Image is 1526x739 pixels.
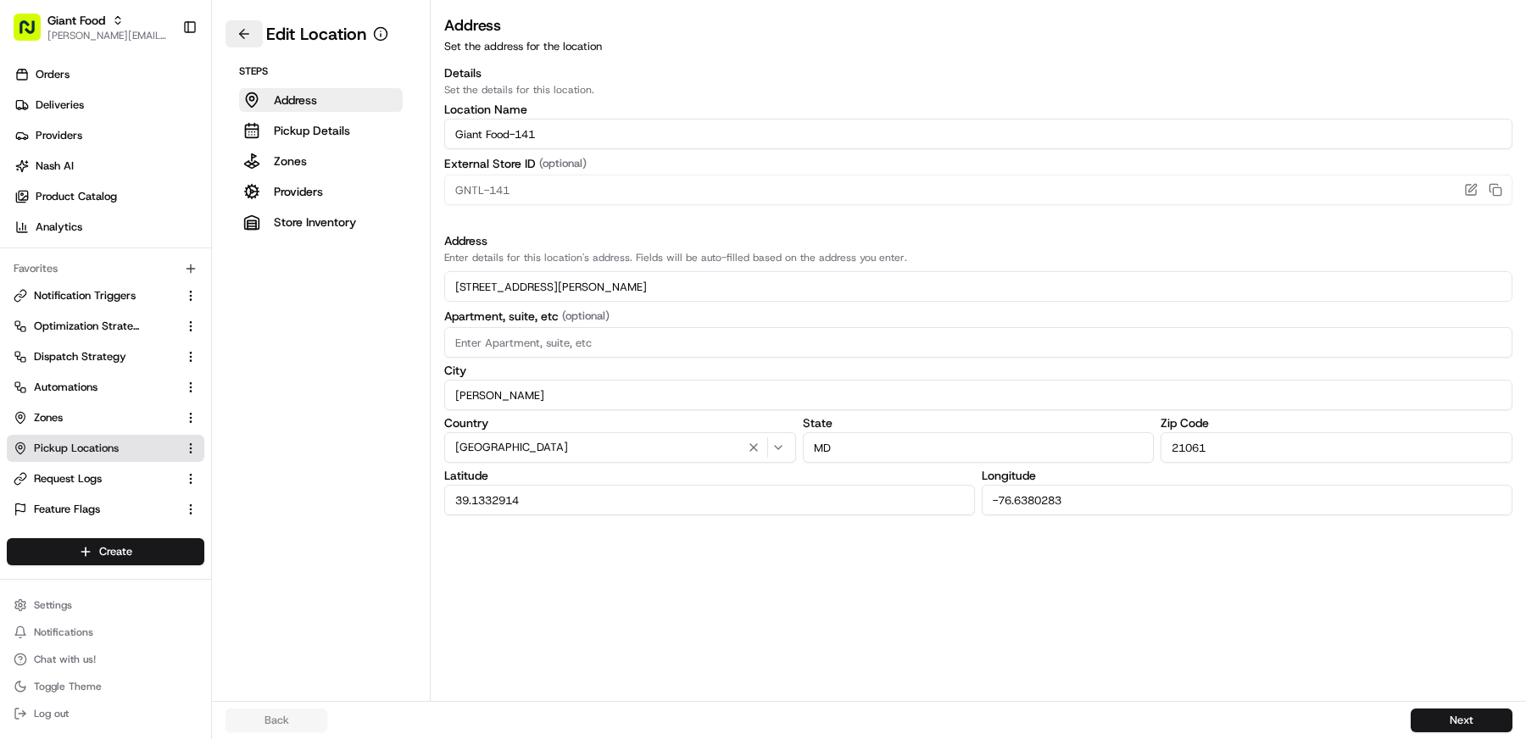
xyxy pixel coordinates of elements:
img: Ami Wang [17,292,44,319]
button: Next [1411,708,1512,732]
span: Feature Flags [34,502,100,517]
label: Location Name [444,103,1512,115]
span: Chat with us! [34,653,96,666]
a: Dispatch Strategy [14,349,177,364]
span: Pylon [169,420,205,432]
a: Automations [14,380,177,395]
h1: Edit Location [266,22,366,46]
button: Pickup Details [239,119,403,142]
a: Product Catalog [7,183,211,210]
span: Notification Triggers [34,288,136,303]
span: (optional) [562,308,610,324]
input: Enter State [803,432,1155,463]
button: Pickup Locations [7,435,204,462]
button: [PERSON_NAME][EMAIL_ADDRESS][DOMAIN_NAME] [47,29,169,42]
span: Toggle Theme [34,680,102,693]
a: Providers [7,122,211,149]
span: Knowledge Base [34,378,130,395]
input: Enter Zip Code [1161,432,1512,463]
p: Welcome 👋 [17,67,309,94]
span: Create [99,544,132,559]
span: Log out [34,707,69,720]
span: Pickup Locations [34,441,119,456]
a: Pickup Locations [14,441,177,456]
a: Request Logs [14,471,177,486]
input: Enter External Store ID [444,175,1512,205]
button: Store Inventory [239,210,403,234]
label: Country [444,417,796,429]
input: Location name [444,119,1512,149]
button: Optimization Strategy [7,313,204,340]
a: Analytics [7,214,211,241]
p: Pickup Details [274,122,350,139]
span: Request Logs [34,471,102,486]
button: Notifications [7,620,204,644]
label: Longitude [982,470,1512,481]
button: Chat with us! [7,647,204,671]
input: Enter Longitude [982,485,1512,515]
span: Dispatch Strategy [34,349,126,364]
span: [PERSON_NAME] [53,308,137,321]
label: Latitude [444,470,975,481]
input: Enter City [444,380,1512,410]
a: Orders [7,61,211,88]
img: Nash [17,16,51,50]
a: Powered byPylon [120,419,205,432]
span: Providers [36,128,82,143]
button: Start new chat [288,166,309,186]
button: Create [7,538,204,565]
p: Enter details for this location's address. Fields will be auto-filled based on the address you en... [444,251,1512,264]
div: Past conversations [17,219,114,233]
span: [DATE] [150,262,185,275]
input: Enter Apartment, suite, etc [444,327,1512,358]
button: Settings [7,593,204,617]
span: • [141,308,147,321]
span: Deliveries [36,97,84,113]
span: Optimization Strategy [34,319,141,334]
h3: Address [444,232,1512,249]
button: [GEOGRAPHIC_DATA] [444,432,796,463]
span: (optional) [539,156,587,171]
button: Address [239,88,403,112]
label: State [803,417,1155,429]
span: [PERSON_NAME] [53,262,137,275]
button: Giant Food [47,12,105,29]
p: Zones [274,153,307,169]
img: 4037041995827_4c49e92c6e3ed2e3ec13_72.png [36,161,66,192]
label: External Store ID [444,156,1512,171]
a: Zones [14,410,177,425]
h3: Address [444,14,1512,37]
button: Zones [239,149,403,173]
label: Zip Code [1161,417,1512,429]
div: Favorites [7,255,204,282]
a: Deliveries [7,92,211,119]
button: Request Logs [7,465,204,492]
button: Dispatch Strategy [7,343,204,370]
div: 📗 [17,380,31,393]
p: Address [274,92,317,108]
label: City [444,364,1512,376]
div: We're available if you need us! [76,178,233,192]
button: Feature Flags [7,496,204,523]
p: Set the address for the location [444,39,1512,54]
p: Providers [274,183,323,200]
span: • [141,262,147,275]
h3: Details [444,64,1512,81]
div: 💻 [143,380,157,393]
input: Enter Latitude [444,485,975,515]
label: Apartment, suite, etc [444,308,1512,324]
span: Notifications [34,625,93,639]
input: Clear [44,108,280,126]
img: 1736555255976-a54dd68f-1ca7-489b-9aae-adbdc363a1c4 [17,161,47,192]
span: Automations [34,380,97,395]
span: Product Catalog [36,189,117,204]
img: Tiffany Volk [17,246,44,273]
span: API Documentation [160,378,272,395]
span: Orders [36,67,70,82]
button: Log out [7,702,204,725]
button: Providers [239,180,403,203]
a: Feature Flags [14,502,177,517]
div: Start new chat [76,161,278,178]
